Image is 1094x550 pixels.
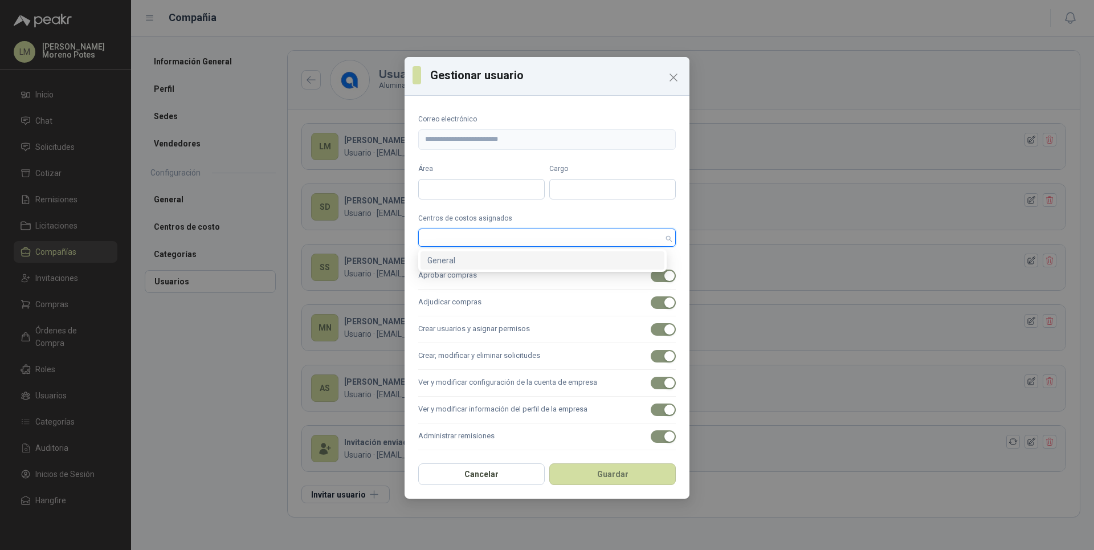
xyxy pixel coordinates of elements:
[418,213,676,224] label: Centros de costos asignados
[651,350,676,362] button: Crear, modificar y eliminar solicitudes
[651,377,676,389] button: Ver y modificar configuración de la cuenta de empresa
[418,263,676,290] label: Aprobar compras
[421,251,664,270] div: General
[418,164,545,174] label: Área
[549,164,676,174] label: Cargo
[418,316,676,343] label: Crear usuarios y asignar permisos
[664,68,683,87] button: Close
[427,254,658,267] div: General
[418,463,545,485] button: Cancelar
[651,430,676,443] button: Administrar remisiones
[418,370,676,397] label: Ver y modificar configuración de la cuenta de empresa
[651,404,676,416] button: Ver y modificar información del perfil de la empresa
[651,296,676,309] button: Adjudicar compras
[418,114,676,125] label: Correo electrónico
[418,450,676,477] label: Aprobar solicitudes
[418,290,676,316] label: Adjudicar compras
[651,270,676,282] button: Aprobar compras
[418,397,676,423] label: Ver y modificar información del perfil de la empresa
[430,67,681,84] h3: Gestionar usuario
[418,423,676,450] label: Administrar remisiones
[549,463,676,485] button: Guardar
[651,323,676,336] button: Crear usuarios y asignar permisos
[418,343,676,370] label: Crear, modificar y eliminar solicitudes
